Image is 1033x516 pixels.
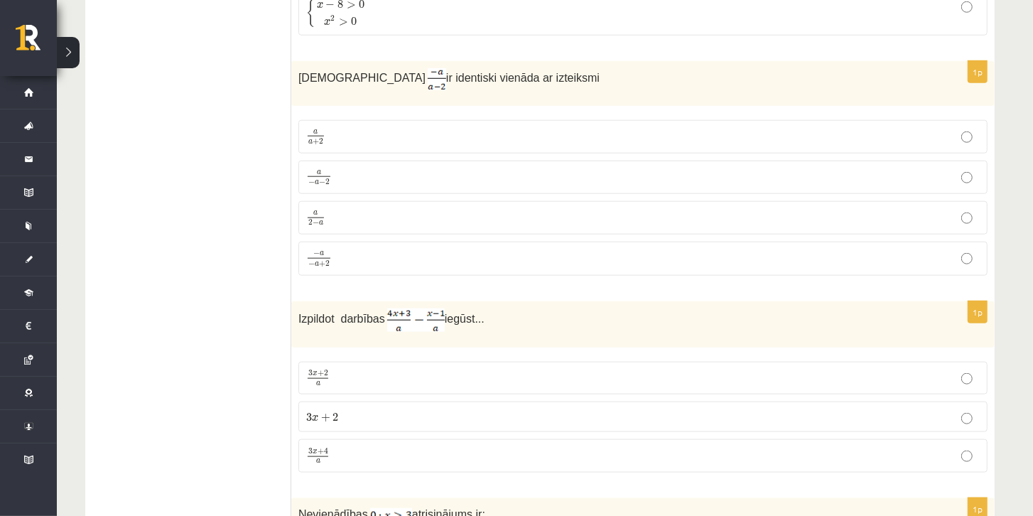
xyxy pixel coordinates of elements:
[446,72,600,84] span: ir identiski vienāda ar izteiksmi
[314,250,320,257] span: −
[324,370,328,377] span: 2
[319,180,325,186] span: −
[313,450,318,454] span: x
[319,222,323,226] span: a
[308,261,315,267] span: −
[313,139,319,146] span: +
[319,261,325,267] span: +
[332,413,338,421] span: 2
[316,459,320,463] span: a
[319,139,323,145] span: 2
[324,448,328,454] span: 4
[331,15,335,21] span: 2
[968,301,988,323] p: 1p
[314,211,318,215] span: a
[313,372,318,376] span: x
[325,19,331,26] span: x
[325,261,330,267] span: 2
[317,171,321,175] span: a
[308,220,313,226] span: 2
[347,1,356,9] span: >
[298,72,426,84] span: [DEMOGRAPHIC_DATA]
[428,68,446,90] img: oEoGSTiJcBccKhiGOLRMo33YHrZEwwb1LBMrqb6LE+Xm53074UYl3gOOwuUBZ212swzhxY4N6AfT2lHPqUszMAAAAAElFTkSu...
[445,313,485,325] span: iegūst...
[318,371,324,377] span: +
[306,413,312,421] span: 3
[325,179,330,186] span: 2
[387,308,445,332] img: 7DIZNLpnmWMjY5ncGoP5qz0t9i4dZ0PrVZuIqatqarY5PjXG0ErjX9SQj43JKWYF9GCuvlsck1GpjeaOyhqZfmH4LPsK7loLR...
[317,2,323,9] span: x
[318,448,324,455] span: +
[313,220,319,227] span: −
[315,262,319,267] span: a
[339,18,348,26] span: >
[312,415,318,421] span: x
[308,180,315,186] span: −
[315,181,319,185] span: a
[325,1,335,9] span: −
[351,17,357,26] span: 0
[16,25,57,60] a: Rīgas 1. Tālmācības vidusskola
[321,414,330,422] span: +
[968,60,988,83] p: 1p
[314,130,318,134] span: a
[320,252,325,256] span: a
[308,448,313,454] span: 3
[298,313,385,325] span: Izpildot darbības
[316,382,320,386] span: a
[308,370,313,377] span: 3
[308,140,313,144] span: a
